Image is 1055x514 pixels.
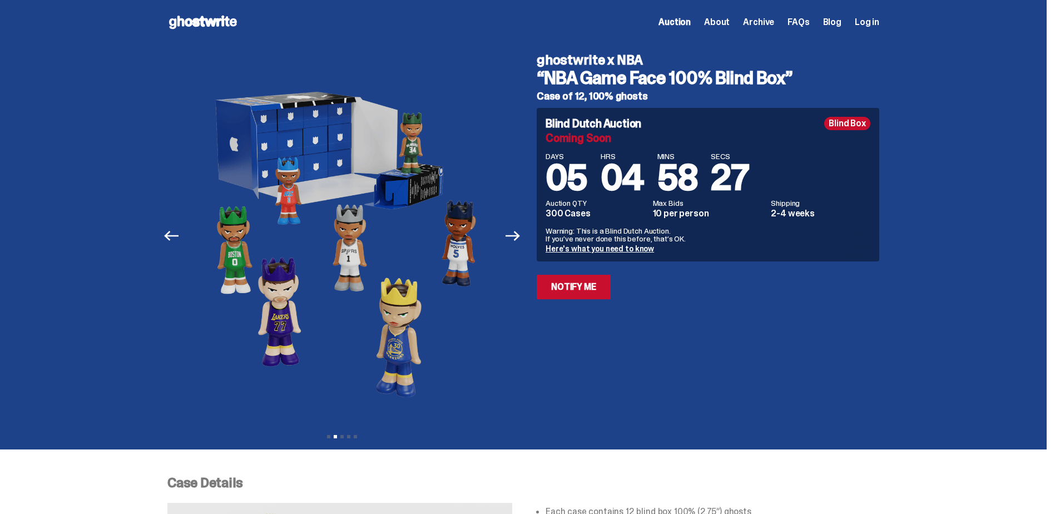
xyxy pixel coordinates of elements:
button: View slide 1 [327,435,330,438]
h4: ghostwrite x NBA [537,53,879,67]
dd: 10 per person [653,209,765,218]
a: About [704,18,730,27]
a: Archive [743,18,774,27]
button: View slide 3 [340,435,344,438]
span: 05 [546,155,587,201]
a: Log in [855,18,879,27]
span: 27 [711,155,749,201]
span: SECS [711,152,749,160]
button: View slide 5 [354,435,357,438]
p: Warning: This is a Blind Dutch Auction. If you’ve never done this before, that’s OK. [546,227,870,243]
span: MINS [657,152,698,160]
h4: Blind Dutch Auction [546,118,641,129]
a: FAQs [787,18,809,27]
p: Case Details [167,476,879,490]
button: View slide 2 [334,435,337,438]
a: Blog [823,18,841,27]
img: NBA-Hero-2.png [189,45,495,427]
dt: Max Bids [653,199,765,207]
dt: Shipping [771,199,870,207]
div: Blind Box [824,117,870,130]
div: Coming Soon [546,132,870,144]
h5: Case of 12, 100% ghosts [537,91,879,101]
span: HRS [601,152,644,160]
a: Auction [658,18,691,27]
button: Previous [159,224,184,248]
button: Next [501,224,525,248]
dd: 300 Cases [546,209,646,218]
dd: 2-4 weeks [771,209,870,218]
span: DAYS [546,152,587,160]
a: Notify Me [537,275,611,299]
dt: Auction QTY [546,199,646,207]
h3: “NBA Game Face 100% Blind Box” [537,69,879,87]
span: 58 [657,155,698,201]
span: 04 [601,155,644,201]
a: Here's what you need to know [546,244,654,254]
button: View slide 4 [347,435,350,438]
